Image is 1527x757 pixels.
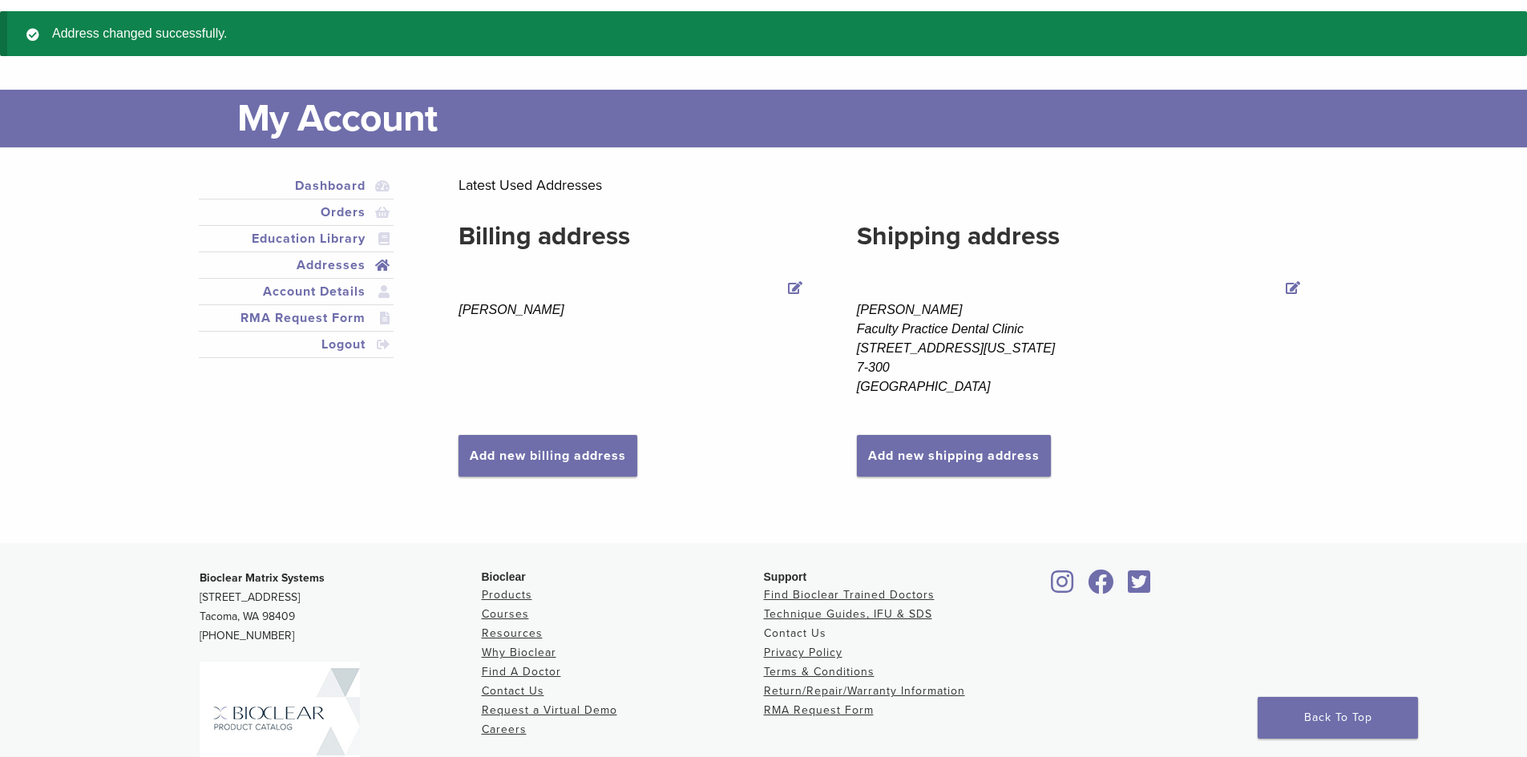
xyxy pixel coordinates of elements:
[1258,697,1418,739] a: Back To Top
[1283,278,1305,300] a: Edit Shipping address
[764,684,965,698] a: Return/Repair/Warranty Information
[857,435,1051,477] a: Add new shipping address
[482,588,532,602] a: Products
[482,665,561,678] a: Find A Doctor
[482,607,529,621] a: Courses
[199,173,394,377] nav: Account pages
[1083,579,1120,595] a: Bioclear
[459,173,1304,197] p: Latest Used Addresses
[482,723,527,736] a: Careers
[764,607,932,621] a: Technique Guides, IFU & SDS
[1046,579,1080,595] a: Bioclear
[202,282,391,301] a: Account Details
[785,278,807,300] a: Edit Billing address
[202,335,391,354] a: Logout
[764,626,826,640] a: Contact Us
[764,570,807,583] span: Support
[764,703,874,717] a: RMA Request Form
[459,300,807,320] address: [PERSON_NAME]
[482,626,543,640] a: Resources
[482,703,617,717] a: Request a Virtual Demo
[459,217,807,256] h2: Billing address
[482,570,526,583] span: Bioclear
[764,588,935,602] a: Find Bioclear Trained Doctors
[459,435,637,477] a: Add new billing address
[764,646,842,659] a: Privacy Policy
[1123,579,1157,595] a: Bioclear
[482,684,544,698] a: Contact Us
[764,665,875,678] a: Terms & Conditions
[202,203,391,222] a: Orders
[482,646,556,659] a: Why Bioclear
[202,229,391,248] a: Education Library
[857,300,1305,397] address: [PERSON_NAME] Faculty Practice Dental Clinic [STREET_ADDRESS][US_STATE] 7-300 [GEOGRAPHIC_DATA]
[202,256,391,275] a: Addresses
[237,90,1329,147] h1: My Account
[200,569,482,646] p: [STREET_ADDRESS] Tacoma, WA 98409 [PHONE_NUMBER]
[202,308,391,328] a: RMA Request Form
[857,217,1305,256] h2: Shipping address
[200,571,325,585] strong: Bioclear Matrix Systems
[202,176,391,195] a: Dashboard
